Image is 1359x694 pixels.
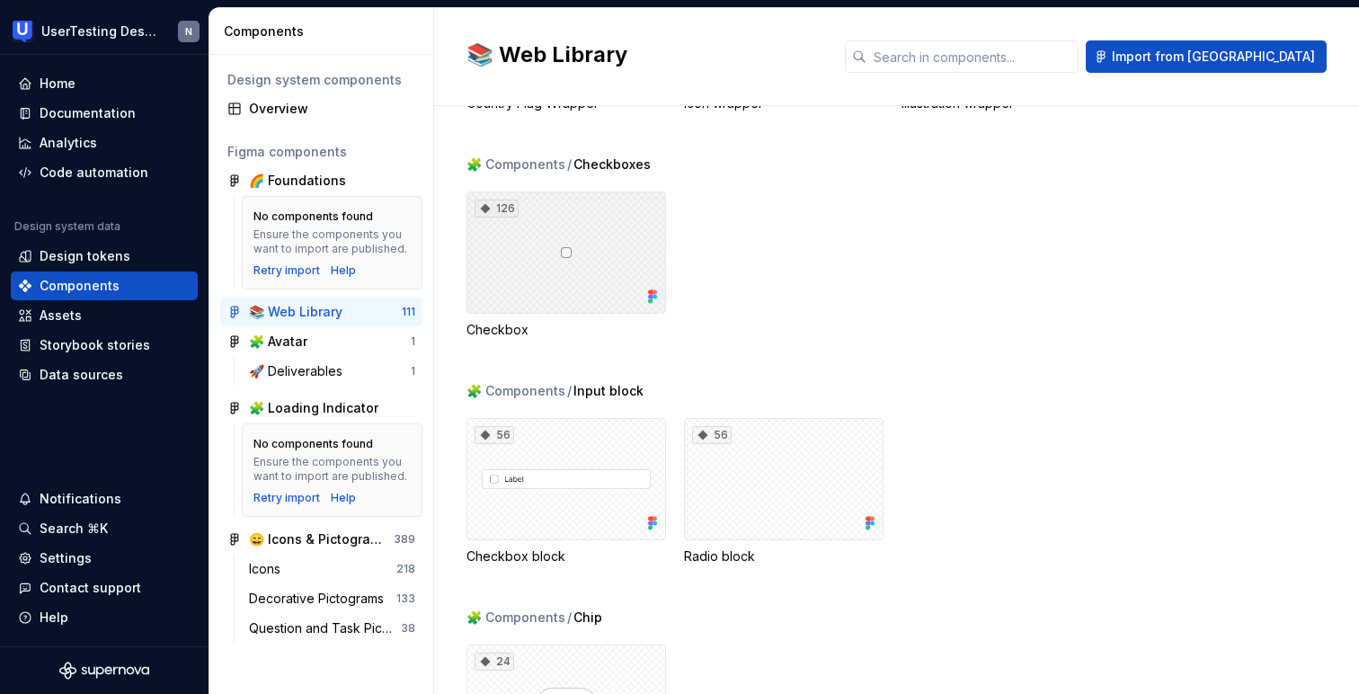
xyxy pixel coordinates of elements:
div: 56Checkbox block [466,418,666,565]
div: Home [40,75,75,93]
div: Ensure the components you want to import are published. [253,227,411,256]
div: 56 [692,426,732,444]
a: Code automation [11,158,198,187]
div: Overview [249,100,415,118]
svg: Supernova Logo [59,662,149,680]
div: Checkbox [466,321,666,339]
a: 🧩 Loading Indicator [220,394,422,423]
div: Design system components [227,71,415,89]
a: Overview [220,94,422,123]
div: No components found [253,209,373,224]
div: 🧩 Components [466,156,565,173]
div: Notifications [40,490,121,508]
div: 56Radio block [684,418,884,565]
div: 1 [411,364,415,378]
a: 🧩 Avatar1 [220,327,422,356]
div: 📚 Web Library [249,303,342,321]
a: 🚀 Deliverables1 [242,357,422,386]
div: Storybook stories [40,336,150,354]
div: Settings [40,549,92,567]
button: Notifications [11,485,198,513]
a: 😄 Icons & Pictograms V2389 [220,525,422,554]
div: Components [224,22,426,40]
button: Import from [GEOGRAPHIC_DATA] [1086,40,1327,73]
button: Help [11,603,198,632]
div: 🚀 Deliverables [249,362,350,380]
a: Assets [11,301,198,330]
a: Question and Task Pictograms38 [242,614,422,643]
div: 1 [411,334,415,349]
div: Design tokens [40,247,130,265]
div: 24 [475,653,514,671]
div: No components found [253,437,373,451]
span: Chip [573,609,602,627]
div: Search ⌘K [40,520,108,538]
div: 🌈 Foundations [249,172,346,190]
div: Question and Task Pictograms [249,619,401,637]
div: Design system data [14,219,120,234]
div: 🧩 Components [466,609,565,627]
a: Documentation [11,99,198,128]
span: Input block [573,382,644,400]
span: / [567,382,572,400]
div: 56 [475,426,514,444]
div: Assets [40,307,82,325]
a: Components [11,271,198,300]
div: Figma components [227,143,415,161]
div: Help [40,609,68,627]
div: 389 [394,532,415,547]
div: 🧩 Avatar [249,333,307,351]
a: Help [331,263,356,278]
div: Components [40,277,120,295]
div: 111 [402,305,415,319]
div: Contact support [40,579,141,597]
button: Contact support [11,574,198,602]
button: Search ⌘K [11,514,198,543]
span: / [567,156,572,173]
div: Code automation [40,164,148,182]
a: Help [331,491,356,505]
div: Documentation [40,104,136,122]
button: Retry import [253,263,320,278]
div: N [185,24,192,39]
a: Home [11,69,198,98]
div: 🧩 Components [466,382,565,400]
a: 🌈 Foundations [220,166,422,195]
div: Radio block [684,547,884,565]
a: Analytics [11,129,198,157]
span: Checkboxes [573,156,651,173]
a: Icons218 [242,555,422,583]
input: Search in components... [866,40,1079,73]
div: 133 [396,592,415,606]
a: Data sources [11,360,198,389]
img: 41adf70f-fc1c-4662-8e2d-d2ab9c673b1b.png [13,21,34,42]
a: Design tokens [11,242,198,271]
div: 🧩 Loading Indicator [249,399,378,417]
div: Decorative Pictograms [249,590,391,608]
div: 218 [396,562,415,576]
a: 📚 Web Library111 [220,298,422,326]
h2: 📚 Web Library [466,40,823,69]
div: Analytics [40,134,97,152]
a: Decorative Pictograms133 [242,584,422,613]
button: UserTesting Design SystemN [4,12,205,50]
div: 😄 Icons & Pictograms V2 [249,530,383,548]
div: Data sources [40,366,123,384]
div: Checkbox block [466,547,666,565]
span: Import from [GEOGRAPHIC_DATA] [1112,48,1315,66]
span: / [567,609,572,627]
div: 126 [475,200,519,218]
div: 38 [401,621,415,636]
a: Settings [11,544,198,573]
div: 126Checkbox [466,191,666,339]
div: UserTesting Design System [41,22,156,40]
a: Storybook stories [11,331,198,360]
button: Retry import [253,491,320,505]
div: Ensure the components you want to import are published. [253,455,411,484]
div: Icons [249,560,288,578]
